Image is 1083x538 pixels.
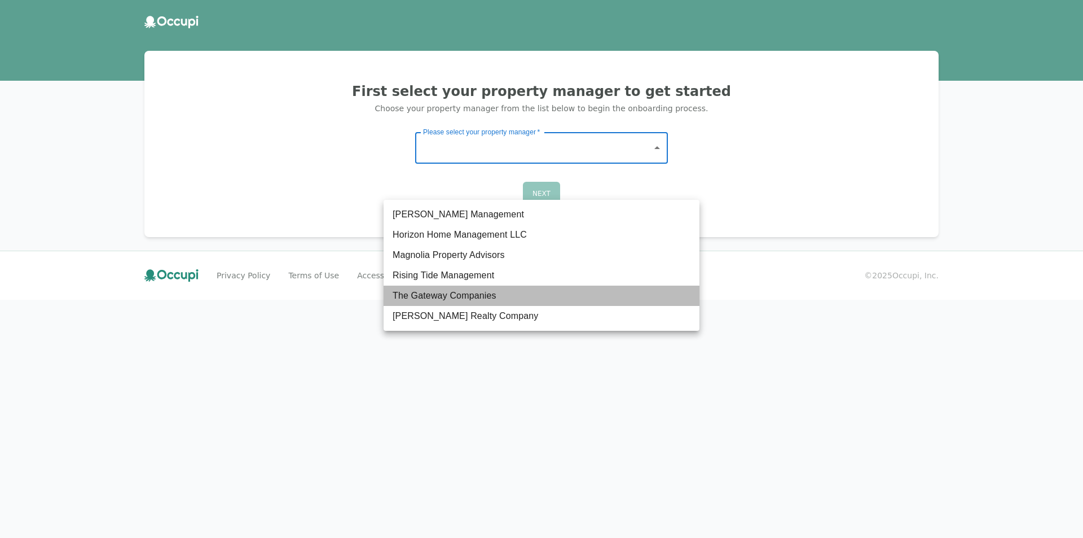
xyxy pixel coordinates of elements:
li: The Gateway Companies [384,286,699,306]
li: [PERSON_NAME] Realty Company [384,306,699,326]
li: Horizon Home Management LLC [384,225,699,245]
li: Rising Tide Management [384,265,699,286]
li: Magnolia Property Advisors [384,245,699,265]
li: [PERSON_NAME] Management [384,204,699,225]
